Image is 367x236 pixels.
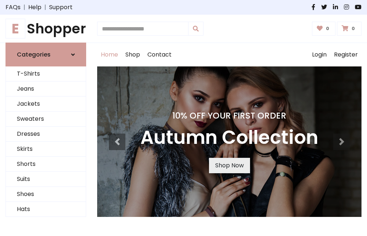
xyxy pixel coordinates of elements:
a: EShopper [5,21,86,37]
a: Support [49,3,73,12]
span: | [21,3,28,12]
a: Contact [144,43,175,66]
span: 0 [350,25,357,32]
h3: Autumn Collection [140,127,318,149]
h1: Shopper [5,21,86,37]
a: Shop Now [209,158,250,173]
span: E [5,19,25,39]
a: Register [330,43,362,66]
a: Hats [6,202,86,217]
a: Jeans [6,81,86,97]
span: 0 [324,25,331,32]
a: 0 [312,22,336,36]
a: Shop [122,43,144,66]
a: Dresses [6,127,86,142]
a: 0 [337,22,362,36]
a: Home [97,43,122,66]
a: Skirts [6,142,86,157]
h6: Categories [17,51,51,58]
a: Shoes [6,187,86,202]
a: Sweaters [6,112,86,127]
a: Help [28,3,41,12]
span: | [41,3,49,12]
a: FAQs [5,3,21,12]
a: Suits [6,172,86,187]
a: Shorts [6,157,86,172]
a: Login [308,43,330,66]
a: Categories [5,43,86,66]
a: T-Shirts [6,66,86,81]
a: Jackets [6,97,86,112]
h4: 10% Off Your First Order [140,110,318,121]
